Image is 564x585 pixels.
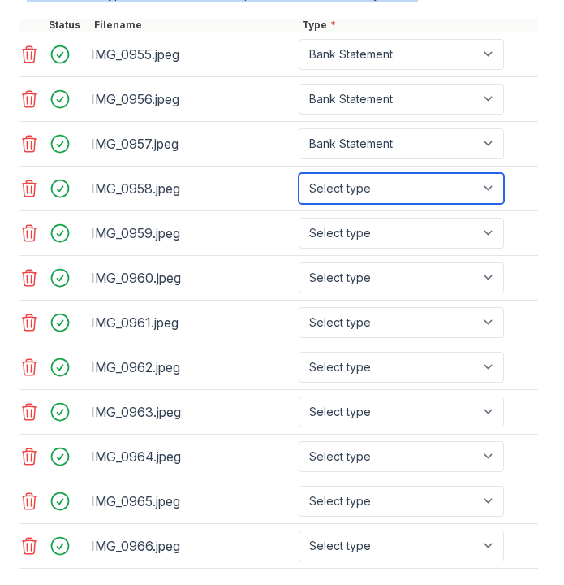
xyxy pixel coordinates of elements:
[299,19,538,32] div: Type
[91,533,292,559] div: IMG_0966.jpeg
[91,354,292,380] div: IMG_0962.jpeg
[91,175,292,201] div: IMG_0958.jpeg
[91,220,292,246] div: IMG_0959.jpeg
[91,86,292,112] div: IMG_0956.jpeg
[91,265,292,291] div: IMG_0960.jpeg
[91,131,292,157] div: IMG_0957.jpeg
[91,19,299,32] div: Filename
[91,399,292,425] div: IMG_0963.jpeg
[45,19,91,32] div: Status
[91,41,292,67] div: IMG_0955.jpeg
[91,444,292,470] div: IMG_0964.jpeg
[91,488,292,514] div: IMG_0965.jpeg
[91,310,292,336] div: IMG_0961.jpeg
